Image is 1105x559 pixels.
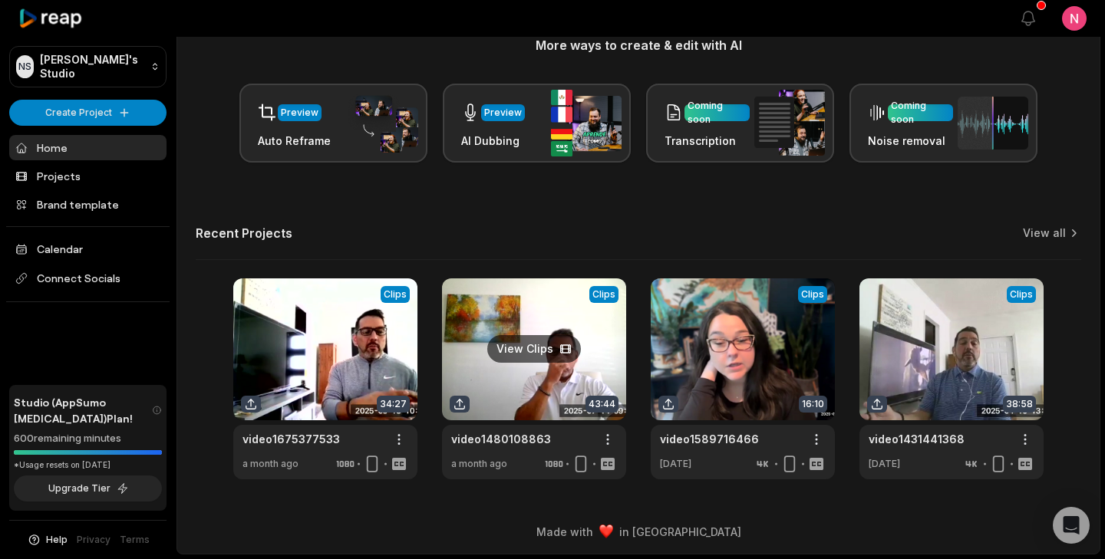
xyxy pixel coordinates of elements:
p: [PERSON_NAME]'s Studio [40,53,144,81]
h2: Recent Projects [196,225,292,241]
a: video1431441368 [869,431,965,447]
a: Terms [120,533,150,547]
button: Create Project [9,100,167,126]
span: Help [46,533,68,547]
h3: AI Dubbing [461,133,525,149]
span: Connect Socials [9,265,167,292]
div: Open Intercom Messenger [1053,507,1090,544]
div: Preview [484,106,522,120]
h3: More ways to create & edit with AI [196,36,1081,54]
button: Help [27,533,68,547]
a: Home [9,135,167,160]
div: Preview [281,106,318,120]
a: Projects [9,163,167,189]
div: NS [16,55,34,78]
h3: Auto Reframe [258,133,331,149]
img: ai_dubbing.png [551,90,622,156]
button: Upgrade Tier [14,475,162,501]
div: Coming soon [891,99,950,127]
a: View all [1023,225,1066,241]
a: Privacy [77,533,110,547]
div: 600 remaining minutes [14,431,162,446]
img: noise_removal.png [958,97,1028,150]
a: Brand template [9,192,167,217]
a: Calendar [9,236,167,261]
img: heart emoji [599,524,613,538]
img: transcription.png [754,90,825,156]
h3: Noise removal [868,133,953,149]
img: auto_reframe.png [348,94,418,153]
div: *Usage resets on [DATE] [14,459,162,471]
span: Studio (AppSumo [MEDICAL_DATA]) Plan! [14,394,152,426]
a: video1480108863 [451,431,551,447]
h3: Transcription [665,133,750,149]
a: video1675377533 [242,431,340,447]
a: video1589716466 [660,431,759,447]
div: Coming soon [688,99,747,127]
div: Made with in [GEOGRAPHIC_DATA] [191,524,1086,540]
